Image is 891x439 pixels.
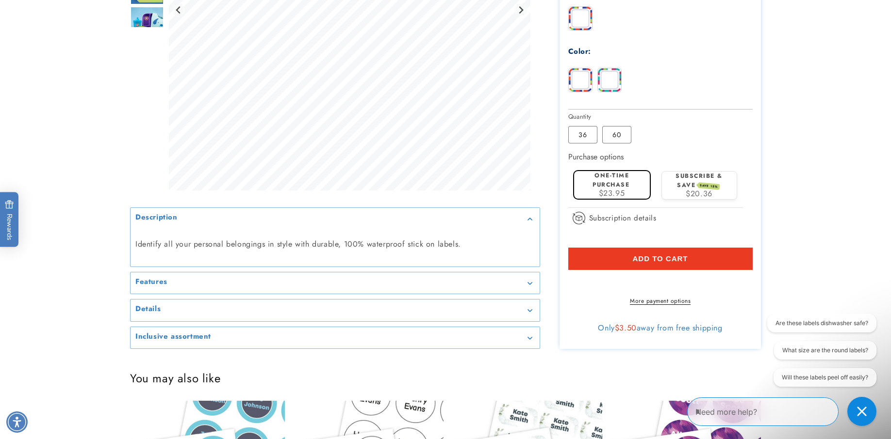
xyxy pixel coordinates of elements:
[615,322,620,333] span: $
[568,46,592,57] label: Color:
[568,112,593,122] legend: Quantity
[568,297,753,305] a: More payment options
[131,327,540,349] summary: Inclusive assortment
[589,212,657,224] span: Subscription details
[602,126,631,143] label: 60
[632,254,688,263] span: Add to cart
[135,213,178,223] h2: Description
[593,171,629,189] label: One-time purchase
[676,172,723,189] label: Subscribe & save
[760,314,881,395] iframe: Gorgias live chat conversation starters
[568,151,624,162] label: Purchase options
[599,188,625,199] span: $23.95
[135,332,211,342] h2: Inclusive assortment
[5,200,14,240] span: Rewards
[135,237,535,251] p: Identify all your personal belongings in style with durable, 100% waterproof stick on labels.
[568,323,753,333] div: Only away from free shipping
[131,299,540,321] summary: Details
[568,248,753,270] button: Add to cart
[135,277,167,287] h2: Features
[131,208,540,230] summary: Description
[686,188,712,199] span: $20.36
[598,68,621,92] img: Pink
[619,322,636,333] span: 3.50
[568,126,597,143] label: 36
[130,371,761,386] h2: You may also like
[514,4,528,17] button: Next slide
[698,182,720,190] span: SAVE 15%
[6,411,28,433] div: Accessibility Menu
[569,68,592,92] img: Blue
[687,393,881,429] iframe: Gorgias Floating Chat
[172,4,185,17] button: Previous slide
[569,7,592,30] img: Stripes
[130,7,164,41] div: Go to slide 7
[135,304,161,314] h2: Details
[131,272,540,294] summary: Features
